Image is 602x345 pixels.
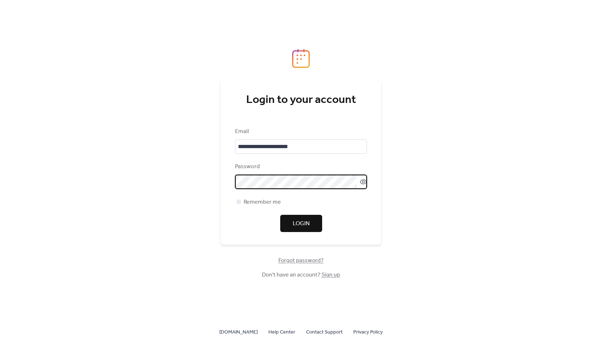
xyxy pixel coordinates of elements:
a: Sign up [321,269,340,280]
div: Email [235,127,365,136]
span: Help Center [268,328,295,337]
div: Login to your account [235,93,367,107]
button: Login [280,215,322,232]
span: Forgot password? [278,256,324,265]
a: Privacy Policy [353,327,383,336]
a: Forgot password? [278,259,324,263]
div: Password [235,162,365,171]
span: Remember me [244,198,281,207]
a: Contact Support [306,327,343,336]
span: Privacy Policy [353,328,383,337]
span: [DOMAIN_NAME] [219,328,258,337]
span: Contact Support [306,328,343,337]
span: Don't have an account? [262,271,340,279]
a: Help Center [268,327,295,336]
img: logo [292,49,310,68]
span: Login [293,219,310,228]
a: [DOMAIN_NAME] [219,327,258,336]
